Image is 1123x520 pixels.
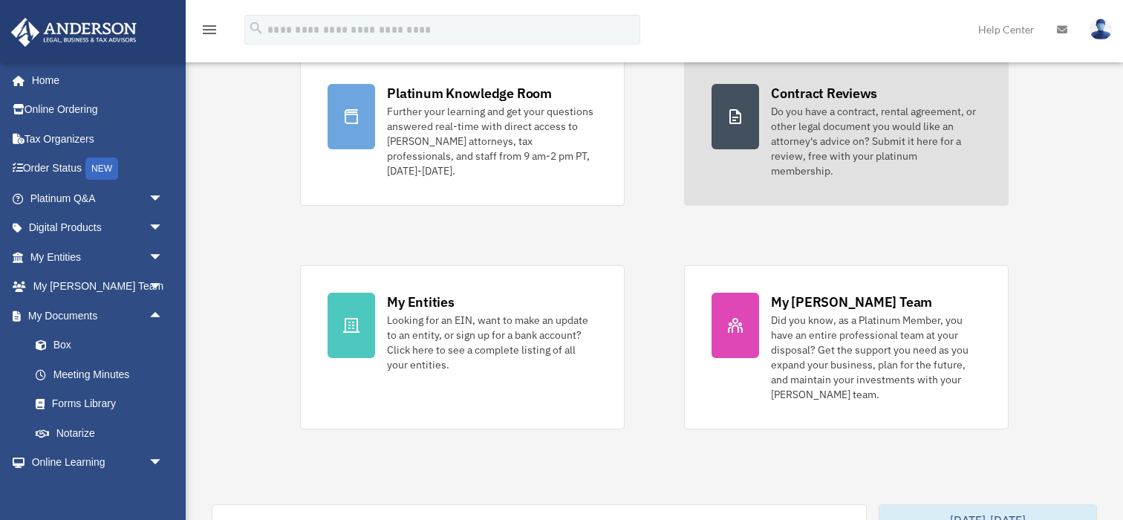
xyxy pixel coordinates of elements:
[10,183,186,213] a: Platinum Q&Aarrow_drop_down
[10,95,186,125] a: Online Ordering
[10,242,186,272] a: My Entitiesarrow_drop_down
[10,448,186,478] a: Online Learningarrow_drop_down
[7,18,141,47] img: Anderson Advisors Platinum Portal
[10,213,186,243] a: Digital Productsarrow_drop_down
[300,265,625,429] a: My Entities Looking for an EIN, want to make an update to an entity, or sign up for a bank accoun...
[21,331,186,360] a: Box
[387,104,597,178] div: Further your learning and get your questions answered real-time with direct access to [PERSON_NAM...
[201,21,218,39] i: menu
[684,265,1009,429] a: My [PERSON_NAME] Team Did you know, as a Platinum Member, you have an entire professional team at...
[684,56,1009,206] a: Contract Reviews Do you have a contract, rental agreement, or other legal document you would like...
[149,448,178,478] span: arrow_drop_down
[771,84,877,103] div: Contract Reviews
[149,301,178,331] span: arrow_drop_up
[771,293,932,311] div: My [PERSON_NAME] Team
[149,213,178,244] span: arrow_drop_down
[387,313,597,372] div: Looking for an EIN, want to make an update to an entity, or sign up for a bank account? Click her...
[149,272,178,302] span: arrow_drop_down
[771,313,981,402] div: Did you know, as a Platinum Member, you have an entire professional team at your disposal? Get th...
[21,360,186,389] a: Meeting Minutes
[10,301,186,331] a: My Documentsarrow_drop_up
[387,293,454,311] div: My Entities
[387,84,552,103] div: Platinum Knowledge Room
[10,154,186,184] a: Order StatusNEW
[21,389,186,419] a: Forms Library
[10,272,186,302] a: My [PERSON_NAME] Teamarrow_drop_down
[771,104,981,178] div: Do you have a contract, rental agreement, or other legal document you would like an attorney's ad...
[10,124,186,154] a: Tax Organizers
[300,56,625,206] a: Platinum Knowledge Room Further your learning and get your questions answered real-time with dire...
[248,20,264,36] i: search
[10,65,178,95] a: Home
[149,242,178,273] span: arrow_drop_down
[21,418,186,448] a: Notarize
[1090,19,1112,40] img: User Pic
[85,157,118,180] div: NEW
[149,183,178,214] span: arrow_drop_down
[201,26,218,39] a: menu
